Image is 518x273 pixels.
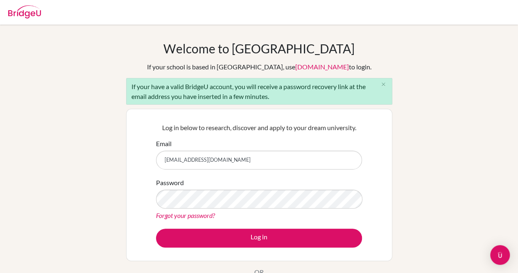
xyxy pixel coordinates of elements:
button: Log in [156,229,362,248]
button: Close [375,78,392,91]
label: Password [156,178,184,188]
i: close [380,81,387,87]
label: Email [156,139,172,149]
h1: Welcome to [GEOGRAPHIC_DATA] [163,41,355,56]
a: Forgot your password? [156,211,215,219]
p: Log in below to research, discover and apply to your dream university. [156,123,362,133]
img: Bridge-U [8,5,41,18]
div: Open Intercom Messenger [490,245,510,265]
a: [DOMAIN_NAME] [295,63,349,71]
div: If your school is based in [GEOGRAPHIC_DATA], use to login. [147,62,371,72]
div: If your have a valid BridgeU account, you will receive a password recovery link at the email addr... [126,78,392,105]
